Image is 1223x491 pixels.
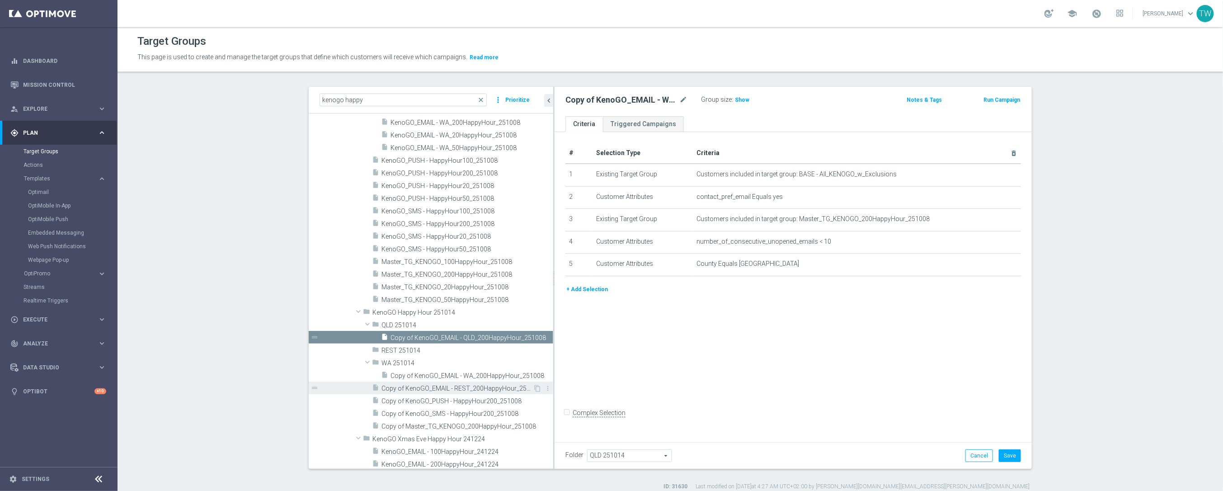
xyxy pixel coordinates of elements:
span: close [477,96,484,104]
span: Master_TG_KENOGO_200HappyHour_251008 [381,271,553,279]
i: insert_drive_file [381,333,388,344]
span: Analyze [23,341,98,346]
input: Quick find group or folder [320,94,487,106]
td: 5 [565,254,593,276]
td: Customer Attributes [593,254,693,276]
span: Explore [23,106,98,112]
span: This page is used to create and manage the target groups that define which customers will receive... [137,53,467,61]
div: equalizer Dashboard [10,57,107,65]
span: County Equals [GEOGRAPHIC_DATA] [696,260,799,268]
span: Execute [23,317,98,322]
span: Copy of KenoGO_SMS - HappyHour200_251008 [381,410,553,418]
i: settings [9,475,17,483]
span: KenoGO_SMS - HappyHour100_251008 [381,208,553,215]
a: Triggered Campaigns [603,116,684,132]
div: Web Push Notifications [28,240,117,253]
a: Optibot [23,379,94,403]
span: KenoGO_PUSH - HappyHour200_251008 [381,170,553,177]
button: + Add Selection [565,284,609,294]
a: Streams [24,283,94,291]
div: Data Studio [10,364,98,372]
button: Prioritize [504,94,531,106]
a: [PERSON_NAME]keyboard_arrow_down [1142,7,1197,20]
i: keyboard_arrow_right [98,315,106,324]
i: lightbulb [10,387,19,396]
span: school [1068,9,1077,19]
span: Customers included in target group: BASE - All_KENOGO_w_Exclusions [696,170,897,178]
span: Master_TG_KENOGO_20HappyHour_251008 [381,283,553,291]
th: # [565,143,593,164]
td: Existing Target Group [593,209,693,231]
i: folder [363,434,370,445]
div: Optimail [28,185,117,199]
a: Realtime Triggers [24,297,94,304]
div: Target Groups [24,145,117,158]
a: OptiMobile Push [28,216,94,223]
label: Complex Selection [573,409,626,417]
label: : [732,96,733,104]
span: KenoGO Xmas Eve Happy Hour 241224 [372,435,553,443]
button: Mission Control [10,81,107,89]
i: folder [372,321,379,331]
div: Execute [10,316,98,324]
label: Folder [565,451,583,459]
i: folder [363,308,370,318]
a: Criteria [565,116,603,132]
button: Cancel [965,449,993,462]
td: Customer Attributes [593,231,693,254]
span: Copy of KenoGO_EMAIL - WA_200HappyHour_251008 [390,372,553,380]
i: keyboard_arrow_right [98,104,106,113]
span: Show [735,97,749,103]
i: insert_drive_file [372,257,379,268]
div: Templates keyboard_arrow_right [24,175,107,182]
i: chevron_left [545,96,553,105]
div: OptiPromo [24,271,98,276]
i: insert_drive_file [372,460,379,470]
span: KenoGO_EMAIL - 200HappyHour_241224 [381,461,553,468]
span: number_of_consecutive_unopened_emails < 10 [696,238,831,245]
label: Last modified on [DATE] at 4:27 AM UTC+02:00 by [PERSON_NAME][DOMAIN_NAME][EMAIL_ADDRESS][PERSON_... [696,483,1030,491]
td: 3 [565,209,593,231]
i: mode_edit [679,94,687,105]
a: Optimail [28,189,94,196]
label: Group size [701,96,732,104]
span: KenoGO_EMAIL - 100HappyHour_241224 [381,448,553,456]
span: Copy of KenoGO_PUSH - HappyHour200_251008 [381,397,553,405]
div: Templates [24,172,117,267]
span: Data Studio [23,365,98,370]
div: Actions [24,158,117,172]
td: 2 [565,186,593,209]
span: KenoGO_EMAIL - WA_50HappyHour_251008 [390,144,553,152]
label: ID: 31630 [663,483,687,491]
i: insert_drive_file [372,181,379,192]
button: OptiPromo keyboard_arrow_right [24,270,107,277]
i: folder [372,359,379,369]
span: KenoGO_SMS - HappyHour200_251008 [381,220,553,228]
i: gps_fixed [10,129,19,137]
span: KenoGO_EMAIL - WA_200HappyHour_251008 [390,119,553,127]
a: Actions [24,161,94,169]
i: insert_drive_file [372,384,379,394]
a: OptiMobile In-App [28,202,94,209]
i: keyboard_arrow_right [98,128,106,137]
i: insert_drive_file [372,232,379,242]
i: insert_drive_file [372,283,379,293]
i: insert_drive_file [372,397,379,407]
i: insert_drive_file [372,270,379,280]
div: play_circle_outline Execute keyboard_arrow_right [10,316,107,323]
span: KenoGO_SMS - HappyHour50_251008 [381,245,553,253]
i: insert_drive_file [381,371,388,382]
h2: Copy of KenoGO_EMAIL - WA_200HappyHour_251008 [565,94,677,105]
button: chevron_left [544,94,553,107]
i: insert_drive_file [372,169,379,179]
div: Webpage Pop-up [28,253,117,267]
div: lightbulb Optibot +10 [10,388,107,395]
button: gps_fixed Plan keyboard_arrow_right [10,129,107,137]
span: OptiPromo [24,271,89,276]
span: KenoGO Happy Hour 251014 [372,309,553,316]
button: Save [999,449,1021,462]
i: insert_drive_file [372,194,379,204]
i: insert_drive_file [372,422,379,432]
span: Customers included in target group: Master_TG_KENOGO_200HappyHour_251008 [696,215,930,223]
